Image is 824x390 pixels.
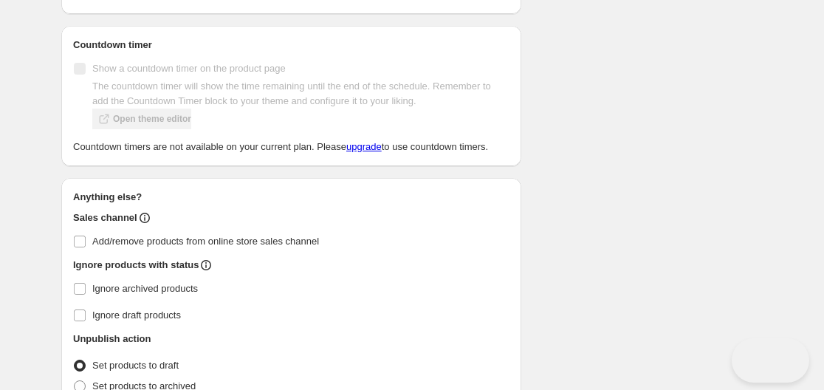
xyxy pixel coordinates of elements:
span: Show a countdown timer on the product page [92,63,286,74]
span: Ignore draft products [92,309,181,321]
p: Countdown timers are not available on your current plan. Please to use countdown timers. [73,140,509,154]
span: Set products to draft [92,360,179,371]
h2: Ignore products with status [73,258,199,273]
h2: Unpublish action [73,332,151,346]
span: Ignore archived products [92,283,198,294]
span: Add/remove products from online store sales channel [92,236,319,247]
iframe: Toggle Customer Support [732,338,809,383]
a: upgrade [346,141,382,152]
h2: Anything else? [73,190,509,205]
h2: Countdown timer [73,38,509,52]
p: The countdown timer will show the time remaining until the end of the schedule. Remember to add t... [92,79,509,109]
h2: Sales channel [73,211,137,225]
